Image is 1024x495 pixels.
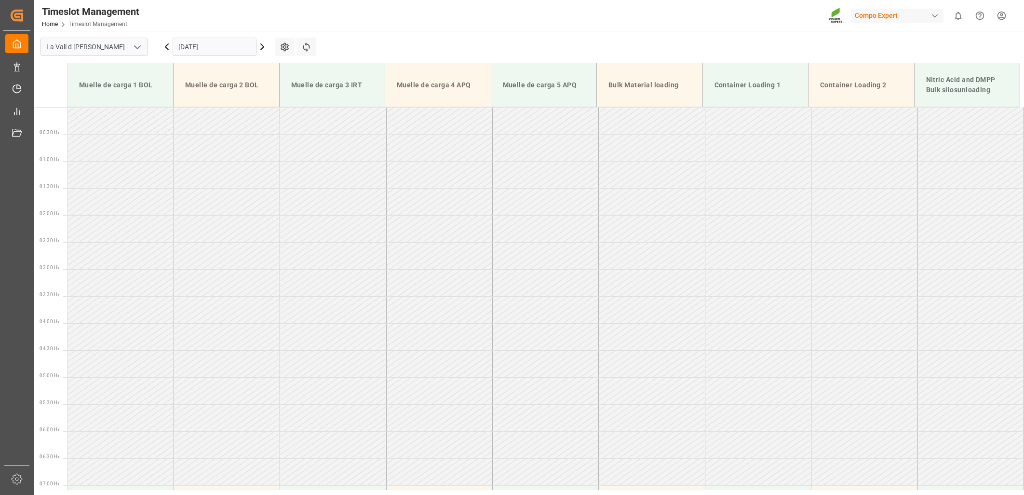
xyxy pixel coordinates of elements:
[130,40,144,55] button: open menu
[40,319,59,324] span: 04:00 Hr
[173,38,256,56] input: DD.MM.YYYY
[40,400,59,405] span: 05:30 Hr
[393,76,483,94] div: Muelle de carga 4 APQ
[947,5,969,27] button: show 0 new notifications
[42,4,139,19] div: Timeslot Management
[40,346,59,351] span: 04:30 Hr
[181,76,271,94] div: Muelle de carga 2 BOL
[829,7,844,24] img: Screenshot%202023-09-29%20at%2010.02.21.png_1712312052.png
[40,265,59,270] span: 03:00 Hr
[287,76,377,94] div: Muelle de carga 3 IRT
[40,292,59,297] span: 03:30 Hr
[40,481,59,486] span: 07:00 Hr
[42,21,58,27] a: Home
[40,157,59,162] span: 01:00 Hr
[969,5,991,27] button: Help Center
[40,184,59,189] span: 01:30 Hr
[40,427,59,432] span: 06:00 Hr
[40,373,59,378] span: 05:00 Hr
[40,38,148,56] input: Type to search/select
[816,76,906,94] div: Container Loading 2
[40,130,59,135] span: 00:30 Hr
[851,6,947,25] button: Compo Expert
[605,76,695,94] div: Bulk Material loading
[40,211,59,216] span: 02:00 Hr
[851,9,943,23] div: Compo Expert
[40,454,59,459] span: 06:30 Hr
[40,238,59,243] span: 02:30 Hr
[499,76,589,94] div: Muelle de carga 5 APQ
[922,71,1012,99] div: Nitric Acid and DMPP Bulk silosunloading
[711,76,801,94] div: Container Loading 1
[75,76,165,94] div: Muelle de carga 1 BOL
